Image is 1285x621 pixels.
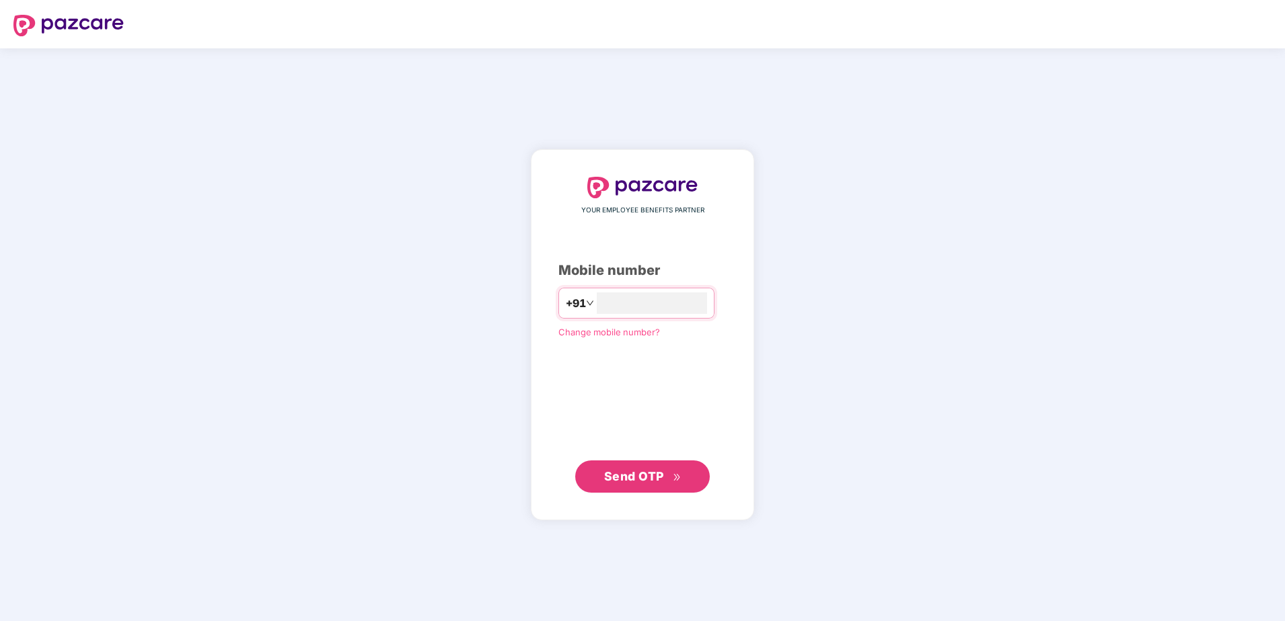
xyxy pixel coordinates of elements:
[13,15,124,36] img: logo
[558,260,727,281] div: Mobile number
[673,473,682,482] span: double-right
[566,295,586,312] span: +91
[586,299,594,307] span: down
[604,469,664,483] span: Send OTP
[575,460,710,493] button: Send OTPdouble-right
[581,205,704,216] span: YOUR EMPLOYEE BENEFITS PARTNER
[587,177,698,198] img: logo
[558,327,660,337] a: Change mobile number?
